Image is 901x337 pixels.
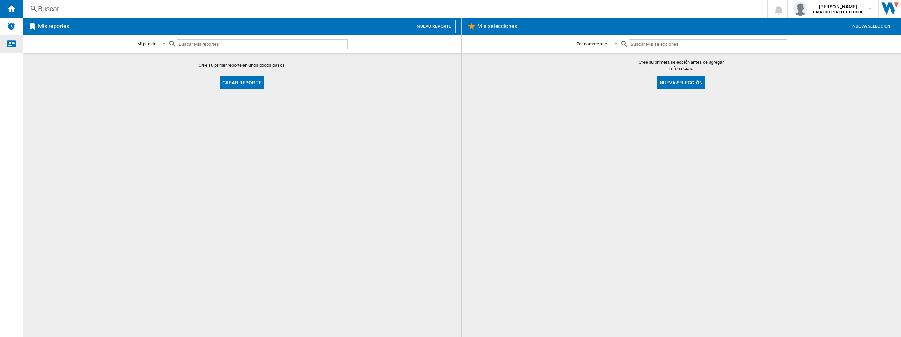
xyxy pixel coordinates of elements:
[199,62,286,69] span: Cree su primer reporte en unos pocos pasos.
[813,3,863,10] span: [PERSON_NAME]
[576,41,609,46] div: Por nombre asc.
[220,76,264,89] button: Crear reporte
[137,41,156,46] div: Mi pedido
[476,20,519,33] h2: Mis selecciones
[177,39,348,49] input: Buscar Mis reportes
[848,20,895,33] button: Nueva selección
[632,59,731,72] span: Cree su primera selección antes de agregar referencias.
[37,20,70,33] h2: Mis reportes
[412,20,456,33] button: Nuevo reporte
[813,10,863,14] b: CATALOG PERFECT CHOICE
[657,76,705,89] button: Nueva selección
[793,2,807,16] img: profile.jpg
[7,22,15,30] img: alerts-logo.svg
[38,4,749,14] div: Buscar
[629,39,787,49] input: Buscar Mis selecciones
